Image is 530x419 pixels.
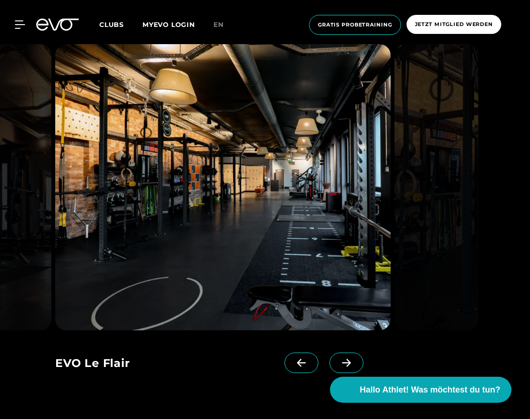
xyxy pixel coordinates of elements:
[99,20,124,29] span: Clubs
[213,20,235,30] a: en
[306,15,404,35] a: Gratis Probetraining
[318,21,392,29] span: Gratis Probetraining
[415,20,493,28] span: Jetzt Mitglied werden
[55,44,391,330] img: evofitness
[99,20,142,29] a: Clubs
[142,20,195,29] a: MYEVO LOGIN
[330,377,511,403] button: Hallo Athlet! Was möchtest du tun?
[360,384,500,396] span: Hallo Athlet! Was möchtest du tun?
[394,44,478,330] img: evofitness
[404,15,504,35] a: Jetzt Mitglied werden
[213,20,224,29] span: en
